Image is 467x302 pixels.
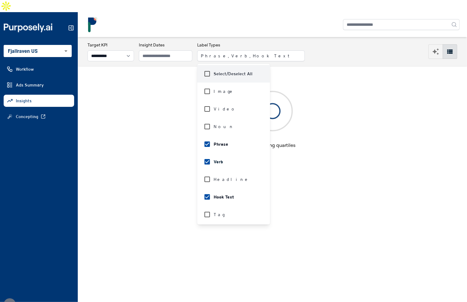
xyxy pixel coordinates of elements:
label: Select/Deselect All [214,71,252,77]
span: Hook Text [214,194,234,200]
a: Concepting [4,110,74,123]
img: logo [85,17,100,32]
span: Noun [214,124,234,130]
a: Workflow [4,63,74,75]
h3: Label Types [197,42,305,48]
span: Workflow [16,66,34,72]
span: Image [214,88,235,94]
span: Video [214,106,237,112]
ul: Phrase, Verb, Hook Text [197,64,270,225]
a: Insights [4,95,74,107]
span: Concepting [16,114,38,120]
span: Insights [16,98,32,104]
span: Headline [214,176,250,182]
span: Ads Summary [16,82,44,88]
h3: Target KPI [88,42,134,48]
a: Ads Summary [4,79,74,91]
span: Verb [214,159,223,165]
button: Phrase, Verb, Hook Text [197,50,305,61]
span: Tag [214,212,225,218]
span: Phrase [214,141,228,147]
h3: Insight Dates [139,42,192,48]
div: Fjallraven US [4,45,72,57]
